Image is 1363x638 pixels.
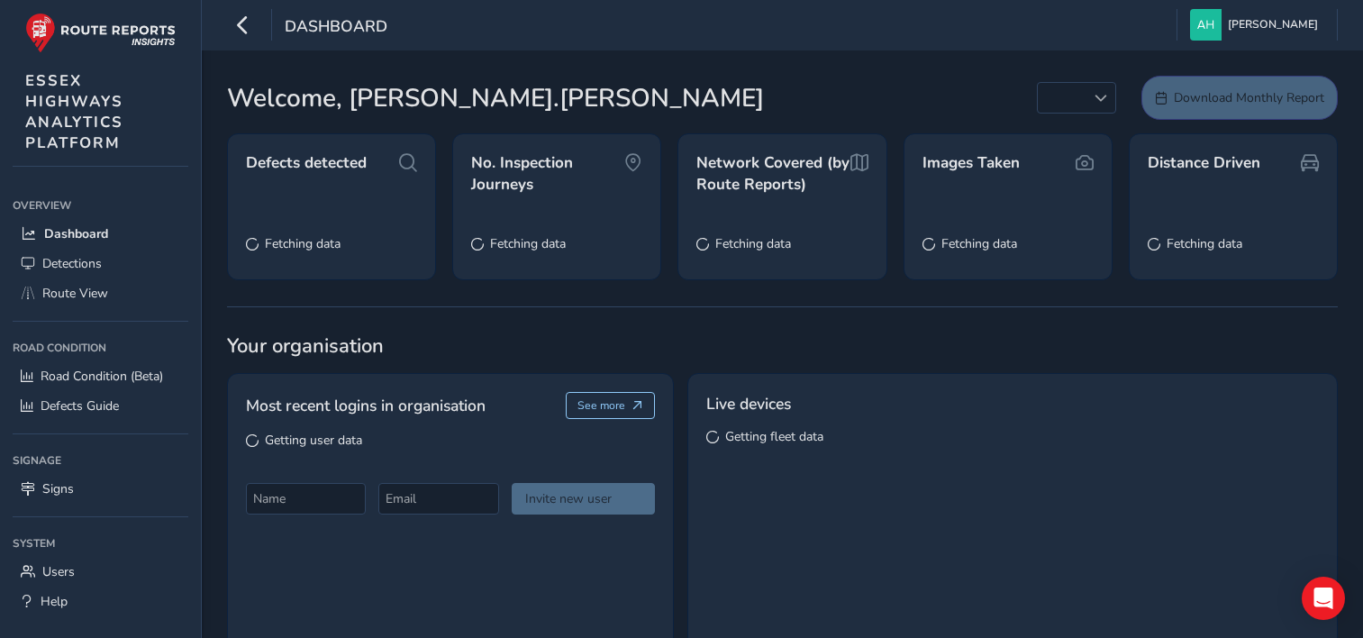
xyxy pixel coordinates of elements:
[265,235,341,252] span: Fetching data
[42,480,74,497] span: Signs
[725,428,823,445] span: Getting fleet data
[1228,9,1318,41] span: [PERSON_NAME]
[715,235,791,252] span: Fetching data
[285,15,387,41] span: Dashboard
[1190,9,1222,41] img: diamond-layout
[41,397,119,415] span: Defects Guide
[566,392,655,419] button: See more
[246,394,486,417] span: Most recent logins in organisation
[13,474,188,504] a: Signs
[41,368,163,385] span: Road Condition (Beta)
[13,219,188,249] a: Dashboard
[42,255,102,272] span: Detections
[25,13,176,53] img: rr logo
[490,235,566,252] span: Fetching data
[42,563,75,580] span: Users
[25,70,123,153] span: ESSEX HIGHWAYS ANALYTICS PLATFORM
[577,398,625,413] span: See more
[265,432,362,449] span: Getting user data
[227,333,1338,360] span: Your organisation
[378,483,498,515] input: Email
[13,447,188,474] div: Signage
[13,192,188,219] div: Overview
[1167,235,1242,252] span: Fetching data
[471,152,624,195] span: No. Inspection Journeys
[44,225,108,242] span: Dashboard
[42,285,108,302] span: Route View
[922,152,1020,174] span: Images Taken
[706,392,791,415] span: Live devices
[1190,9,1324,41] button: [PERSON_NAME]
[246,483,366,515] input: Name
[13,361,188,391] a: Road Condition (Beta)
[41,593,68,610] span: Help
[13,278,188,308] a: Route View
[696,152,850,195] span: Network Covered (by Route Reports)
[13,391,188,421] a: Defects Guide
[13,249,188,278] a: Detections
[227,79,764,117] span: Welcome, [PERSON_NAME].[PERSON_NAME]
[13,587,188,616] a: Help
[941,235,1017,252] span: Fetching data
[1148,152,1260,174] span: Distance Driven
[13,557,188,587] a: Users
[13,530,188,557] div: System
[1302,577,1345,620] div: Open Intercom Messenger
[13,334,188,361] div: Road Condition
[246,152,367,174] span: Defects detected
